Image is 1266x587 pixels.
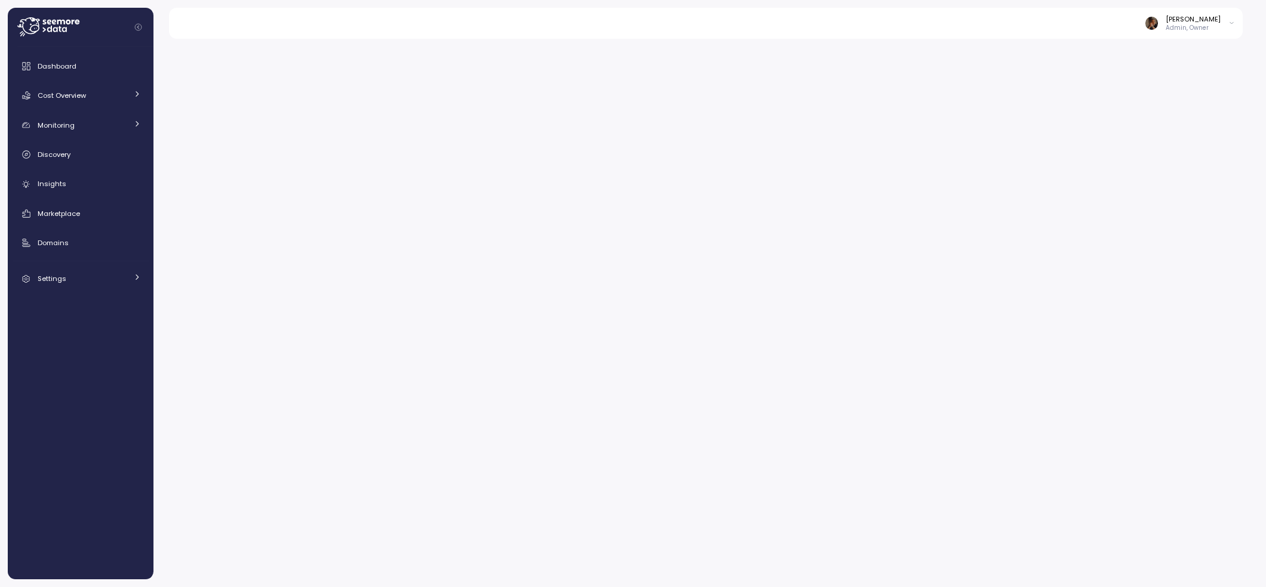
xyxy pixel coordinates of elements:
[13,84,149,107] a: Cost Overview
[13,172,149,196] a: Insights
[13,143,149,166] a: Discovery
[13,113,149,137] a: Monitoring
[38,121,75,130] span: Monitoring
[13,202,149,225] a: Marketplace
[1145,17,1158,29] img: ACg8ocLFKfaHXE38z_35D9oG4qLrdLeB_OJFy4BOGq8JL8YSOowJeg=s96-c
[38,238,69,248] span: Domains
[13,267,149,291] a: Settings
[1166,24,1221,32] p: Admin, Owner
[13,54,149,78] a: Dashboard
[38,274,66,283] span: Settings
[131,23,146,32] button: Collapse navigation
[1166,14,1221,24] div: [PERSON_NAME]
[13,231,149,255] a: Domains
[38,150,70,159] span: Discovery
[38,61,76,71] span: Dashboard
[38,209,80,218] span: Marketplace
[38,91,86,100] span: Cost Overview
[38,179,66,189] span: Insights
